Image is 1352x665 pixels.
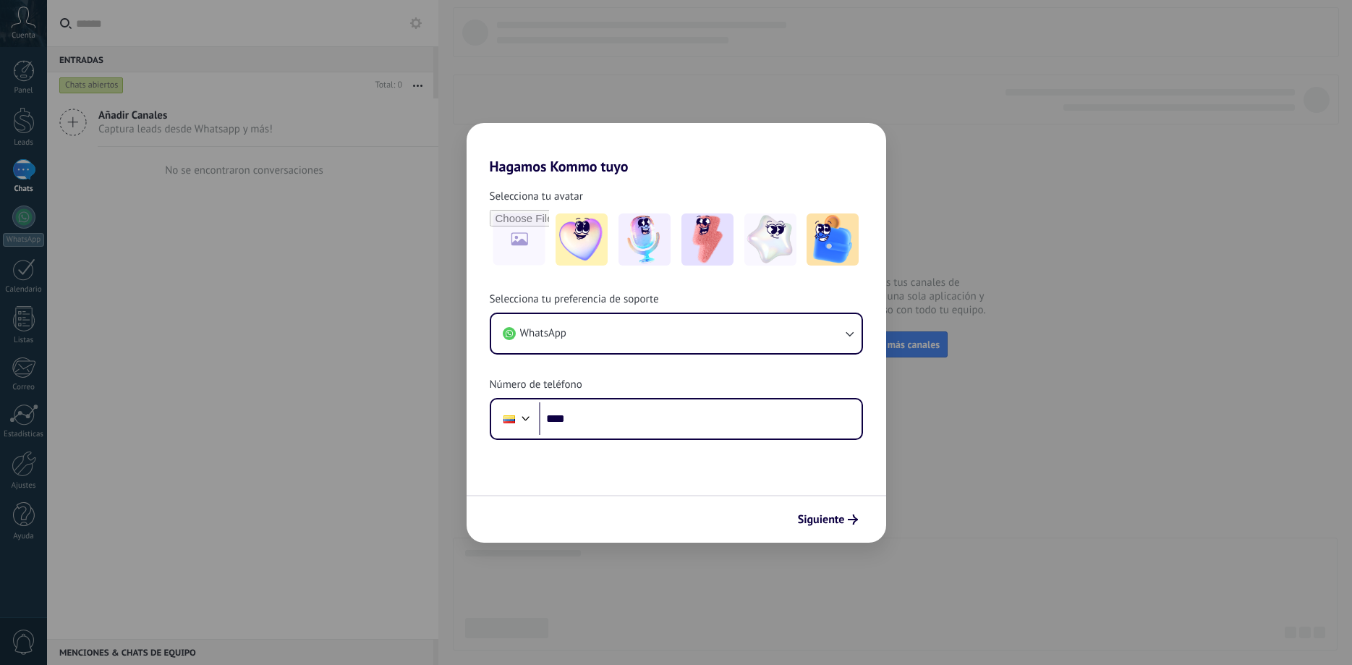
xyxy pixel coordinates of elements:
img: -3.jpeg [681,213,734,266]
span: Número de teléfono [490,378,582,392]
button: WhatsApp [491,314,862,353]
img: -4.jpeg [744,213,796,266]
h2: Hagamos Kommo tuyo [467,123,886,175]
button: Siguiente [791,507,864,532]
span: WhatsApp [520,326,566,341]
span: Siguiente [798,514,845,525]
span: Selecciona tu avatar [490,190,583,204]
span: Selecciona tu preferencia de soporte [490,292,659,307]
img: -1.jpeg [556,213,608,266]
div: Ecuador: + 593 [496,404,523,434]
img: -2.jpeg [618,213,671,266]
img: -5.jpeg [807,213,859,266]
